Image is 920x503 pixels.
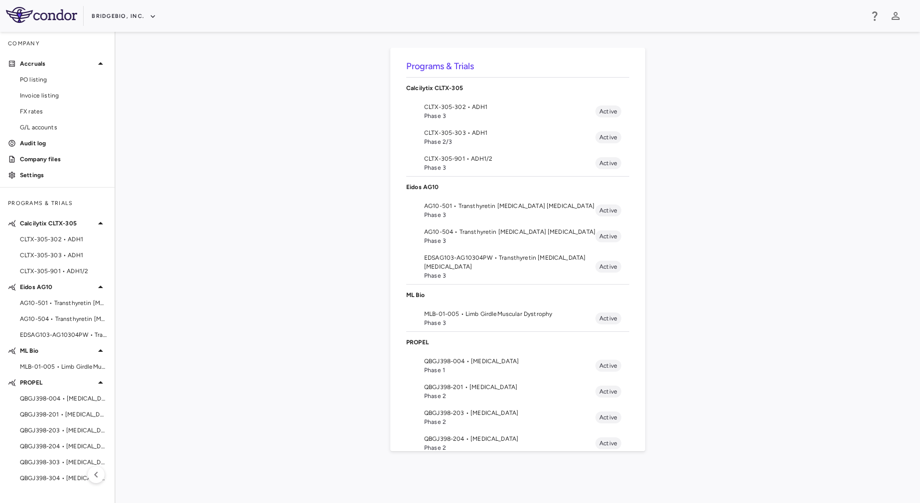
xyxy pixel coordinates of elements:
[595,262,621,271] span: Active
[595,232,621,241] span: Active
[406,99,629,124] li: CLTX-305-302 • ADH1Phase 3Active
[424,417,595,426] span: Phase 2
[406,338,629,347] p: PROPEL
[20,346,95,355] p: ML Bio
[20,251,107,260] span: CLTX-305-303 • ADH1
[424,357,595,366] span: QBGJ398-004 • [MEDICAL_DATA]
[20,91,107,100] span: Invoice listing
[424,392,595,401] span: Phase 2
[406,183,629,192] p: Eidos AG10
[406,404,629,430] li: QBGJ398-203 • [MEDICAL_DATA]Phase 2Active
[424,137,595,146] span: Phase 2/3
[20,394,107,403] span: QBGJ398-004 • [MEDICAL_DATA]
[406,379,629,404] li: QBGJ398-201 • [MEDICAL_DATA]Phase 2Active
[406,177,629,198] div: Eidos AG10
[20,235,107,244] span: CLTX-305-302 • ADH1
[595,159,621,168] span: Active
[424,163,595,172] span: Phase 3
[424,102,595,111] span: CLTX-305-302 • ADH1
[595,314,621,323] span: Active
[406,60,629,73] h6: Programs & Trials
[406,332,629,353] div: PROPEL
[424,309,595,318] span: MLB-01-005 • Limb GirdleMuscular Dystrophy
[424,154,595,163] span: CLTX-305-901 • ADH1/2
[595,439,621,448] span: Active
[595,387,621,396] span: Active
[424,227,595,236] span: AG10-504 • Transthyretin [MEDICAL_DATA] [MEDICAL_DATA]
[424,271,595,280] span: Phase 3
[406,285,629,305] div: ML Bio
[20,267,107,276] span: CLTX-305-901 • ADH1/2
[406,430,629,456] li: QBGJ398-204 • [MEDICAL_DATA]Phase 2Active
[424,210,595,219] span: Phase 3
[424,253,595,271] span: EDSAG103-AG10304PW • Transthyretin [MEDICAL_DATA] [MEDICAL_DATA]
[406,150,629,176] li: CLTX-305-901 • ADH1/2Phase 3Active
[595,133,621,142] span: Active
[424,236,595,245] span: Phase 3
[595,413,621,422] span: Active
[20,59,95,68] p: Accruals
[6,7,77,23] img: logo-full-SnFGN8VE.png
[406,223,629,249] li: AG10-504 • Transthyretin [MEDICAL_DATA] [MEDICAL_DATA]Phase 3Active
[406,353,629,379] li: QBGJ398-004 • [MEDICAL_DATA]Phase 1Active
[20,171,107,180] p: Settings
[20,75,107,84] span: PO listing
[20,330,107,339] span: EDSAG103-AG10304PW • Transthyretin [MEDICAL_DATA] [MEDICAL_DATA]
[424,111,595,120] span: Phase 3
[20,442,107,451] span: QBGJ398-204 • [MEDICAL_DATA]
[20,283,95,292] p: Eidos AG10
[406,84,629,93] p: Calcilytix CLTX-305
[20,155,107,164] p: Company files
[20,314,107,323] span: AG10-504 • Transthyretin [MEDICAL_DATA] [MEDICAL_DATA]
[595,206,621,215] span: Active
[424,434,595,443] span: QBGJ398-204 • [MEDICAL_DATA]
[20,410,107,419] span: QBGJ398-201 • [MEDICAL_DATA]
[20,426,107,435] span: QBGJ398-203 • [MEDICAL_DATA]
[424,366,595,375] span: Phase 1
[424,318,595,327] span: Phase 3
[424,201,595,210] span: AG10-501 • Transthyretin [MEDICAL_DATA] [MEDICAL_DATA]
[20,107,107,116] span: FX rates
[20,378,95,387] p: PROPEL
[406,291,629,300] p: ML Bio
[20,123,107,132] span: G/L accounts
[20,458,107,467] span: QBGJ398-303 • [MEDICAL_DATA]
[20,139,107,148] p: Audit log
[406,249,629,284] li: EDSAG103-AG10304PW • Transthyretin [MEDICAL_DATA] [MEDICAL_DATA]Phase 3Active
[20,362,107,371] span: MLB-01-005 • Limb GirdleMuscular Dystrophy
[92,8,156,24] button: BridgeBio, Inc.
[406,305,629,331] li: MLB-01-005 • Limb GirdleMuscular DystrophyPhase 3Active
[424,128,595,137] span: CLTX-305-303 • ADH1
[424,443,595,452] span: Phase 2
[406,78,629,99] div: Calcilytix CLTX-305
[20,219,95,228] p: Calcilytix CLTX-305
[424,383,595,392] span: QBGJ398-201 • [MEDICAL_DATA]
[20,299,107,307] span: AG10-501 • Transthyretin [MEDICAL_DATA] [MEDICAL_DATA]
[406,198,629,223] li: AG10-501 • Transthyretin [MEDICAL_DATA] [MEDICAL_DATA]Phase 3Active
[595,107,621,116] span: Active
[595,361,621,370] span: Active
[424,408,595,417] span: QBGJ398-203 • [MEDICAL_DATA]
[406,124,629,150] li: CLTX-305-303 • ADH1Phase 2/3Active
[20,474,107,483] span: QBGJ398-304 • [MEDICAL_DATA]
